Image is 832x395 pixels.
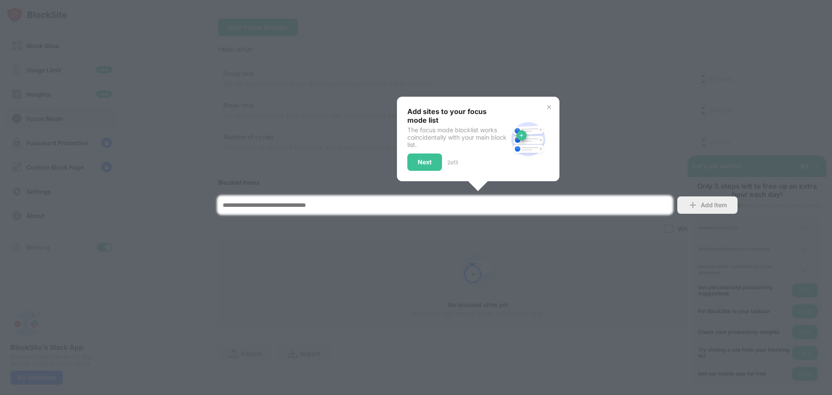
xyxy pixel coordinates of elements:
[407,126,507,148] div: The focus mode blocklist works coincidentally with your main block list.
[546,104,552,111] img: x-button.svg
[407,107,507,124] div: Add sites to your focus mode list
[418,159,432,166] div: Next
[507,118,549,160] img: block-site.svg
[447,159,458,166] div: 2 of 3
[701,202,727,209] div: Add Item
